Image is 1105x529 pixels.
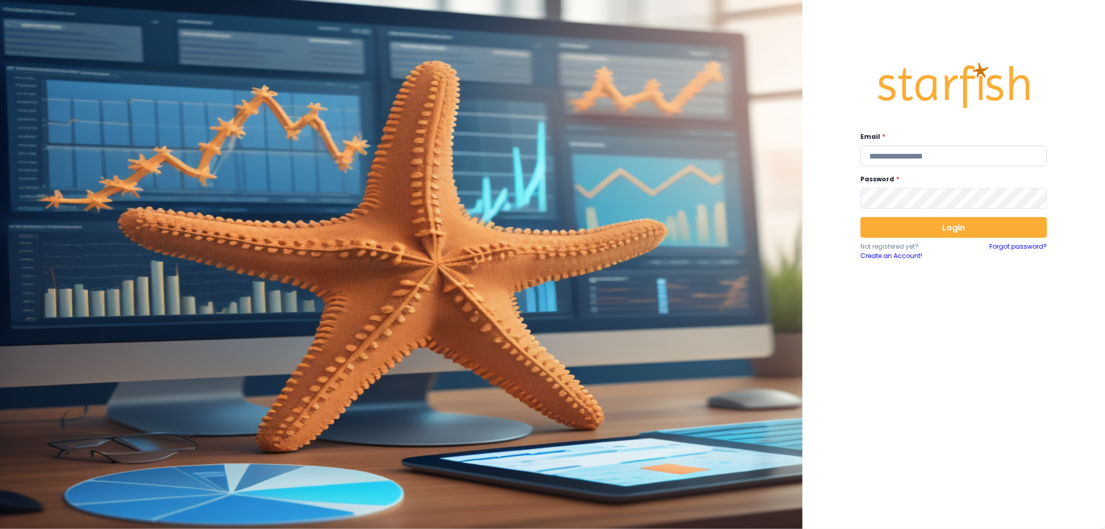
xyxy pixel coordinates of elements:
[860,251,954,261] a: Create an Account!
[989,242,1047,261] a: Forgot password?
[876,53,1031,118] img: Logo.42cb71d561138c82c4ab.png
[860,175,1041,184] label: Password
[860,132,1041,141] label: Email
[860,217,1047,238] button: Login
[860,242,954,251] p: Not registered yet?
